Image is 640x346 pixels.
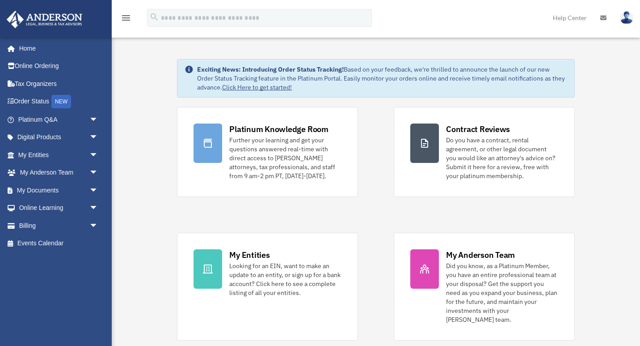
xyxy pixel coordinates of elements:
div: Do you have a contract, rental agreement, or other legal document you would like an attorney's ad... [446,136,558,180]
div: Based on your feedback, we're thrilled to announce the launch of our new Order Status Tracking fe... [197,65,567,92]
a: Billingarrow_drop_down [6,217,112,235]
a: Home [6,39,107,57]
a: Digital Productsarrow_drop_down [6,128,112,146]
div: Further your learning and get your questions answered real-time with direct access to [PERSON_NAM... [229,136,341,180]
a: My Anderson Team Did you know, as a Platinum Member, you have an entire professional team at your... [394,233,575,341]
div: NEW [51,95,71,108]
a: Click Here to get started! [222,83,292,91]
a: Platinum Knowledge Room Further your learning and get your questions answered real-time with dire... [177,107,358,197]
a: Online Ordering [6,57,112,75]
a: My Anderson Teamarrow_drop_down [6,164,112,182]
a: Tax Organizers [6,75,112,93]
a: Contract Reviews Do you have a contract, rental agreement, or other legal document you would like... [394,107,575,197]
span: arrow_drop_down [89,217,107,235]
span: arrow_drop_down [89,111,107,129]
div: Looking for an EIN, want to make an update to an entity, or sign up for a bank account? Click her... [229,261,341,297]
a: menu [121,16,131,23]
strong: Exciting News: Introducing Order Status Tracking! [197,65,344,73]
img: Anderson Advisors Platinum Portal [4,11,85,28]
span: arrow_drop_down [89,181,107,200]
a: My Entitiesarrow_drop_down [6,146,112,164]
div: Contract Reviews [446,124,510,135]
a: Order StatusNEW [6,93,112,111]
a: Online Learningarrow_drop_down [6,199,112,217]
div: Platinum Knowledge Room [229,124,328,135]
i: search [149,12,159,22]
a: My Documentsarrow_drop_down [6,181,112,199]
div: My Entities [229,249,269,261]
a: Events Calendar [6,235,112,252]
a: My Entities Looking for an EIN, want to make an update to an entity, or sign up for a bank accoun... [177,233,358,341]
div: Did you know, as a Platinum Member, you have an entire professional team at your disposal? Get th... [446,261,558,324]
span: arrow_drop_down [89,199,107,218]
a: Platinum Q&Aarrow_drop_down [6,111,112,128]
div: My Anderson Team [446,249,515,261]
span: arrow_drop_down [89,164,107,182]
i: menu [121,13,131,23]
img: User Pic [620,11,633,24]
span: arrow_drop_down [89,128,107,147]
span: arrow_drop_down [89,146,107,164]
